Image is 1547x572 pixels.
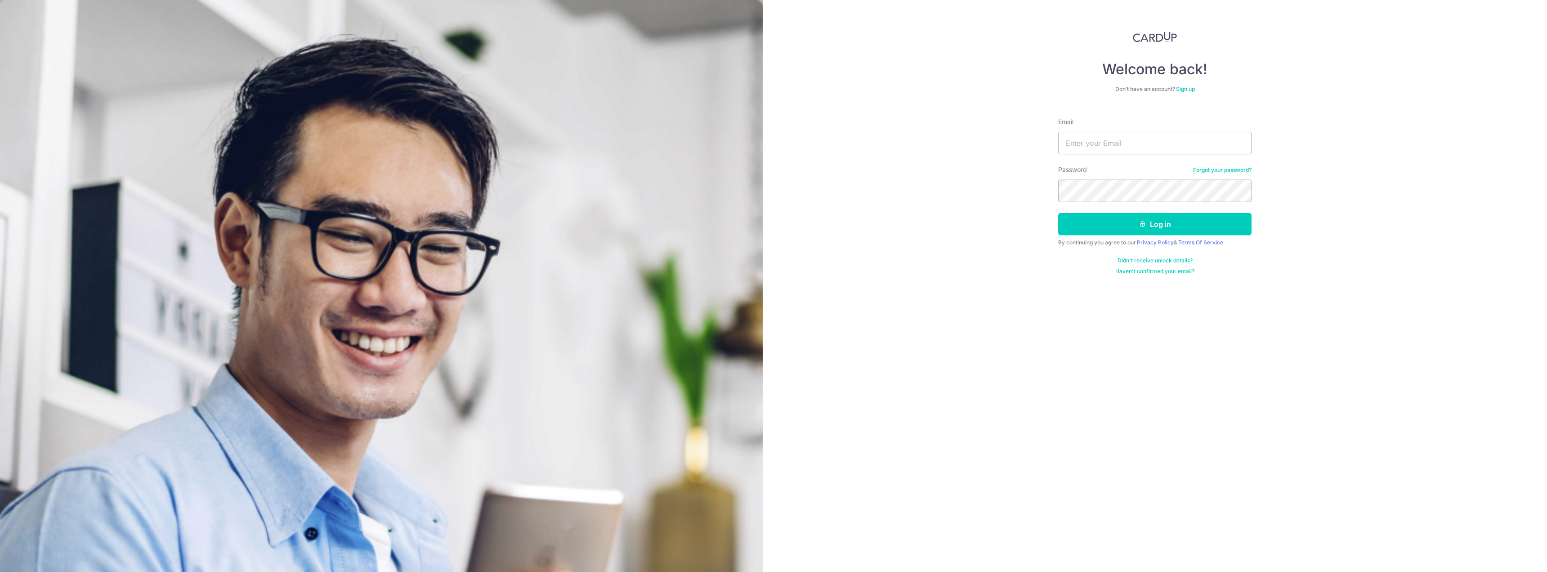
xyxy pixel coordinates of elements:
[1058,117,1073,126] label: Email
[1058,239,1252,246] div: By continuing you agree to our &
[1133,32,1177,42] img: CardUp Logo
[1058,60,1252,78] h4: Welcome back!
[1176,86,1195,92] a: Sign up
[1178,239,1223,246] a: Terms Of Service
[1058,213,1252,235] button: Log in
[1115,268,1194,275] a: Haven't confirmed your email?
[1118,257,1193,264] a: Didn't receive unlock details?
[1058,165,1087,174] label: Password
[1193,167,1252,174] a: Forgot your password?
[1058,86,1252,93] div: Don’t have an account?
[1058,132,1252,154] input: Enter your Email
[1137,239,1174,246] a: Privacy Policy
